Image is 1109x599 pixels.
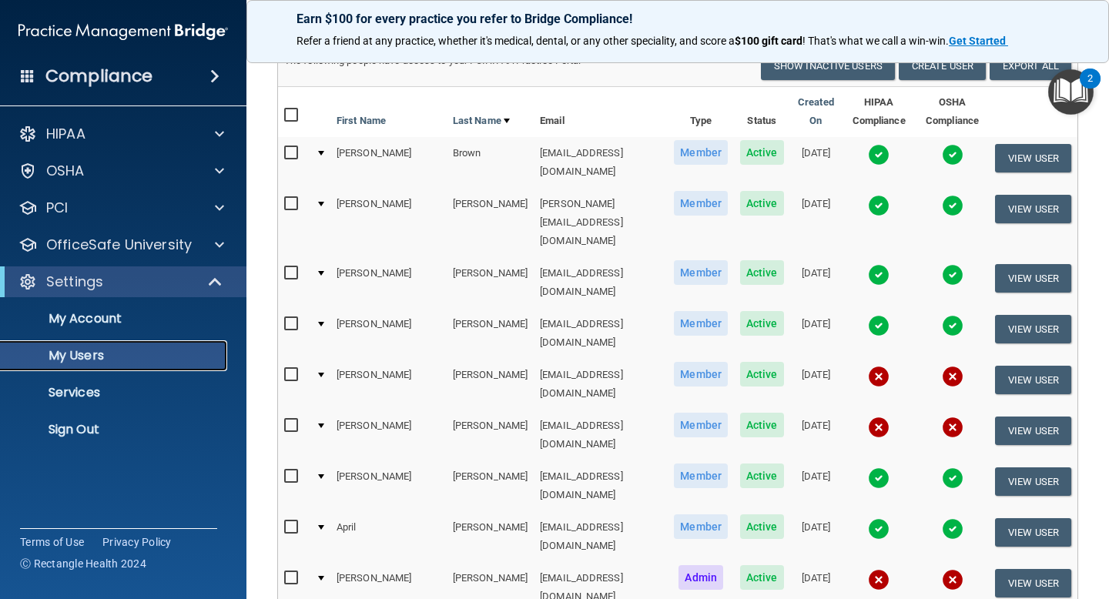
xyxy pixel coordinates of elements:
td: [PERSON_NAME] [330,137,447,188]
span: Active [740,191,784,216]
a: Export All [990,52,1071,80]
a: First Name [337,112,386,130]
img: tick.e7d51cea.svg [942,518,963,540]
p: Settings [46,273,103,291]
span: Admin [678,565,723,590]
td: [EMAIL_ADDRESS][DOMAIN_NAME] [534,359,668,410]
img: PMB logo [18,16,228,47]
span: ! That's what we call a win-win. [802,35,949,47]
p: HIPAA [46,125,85,143]
h4: Compliance [45,65,152,87]
a: Get Started [949,35,1008,47]
a: Created On [796,93,836,130]
p: My Users [10,348,220,363]
span: Member [674,514,728,539]
img: cross.ca9f0e7f.svg [868,366,890,387]
td: [PERSON_NAME] [447,511,534,562]
strong: $100 gift card [735,35,802,47]
div: 2 [1087,79,1093,99]
span: Refer a friend at any practice, whether it's medical, dental, or any other speciality, and score a [297,35,735,47]
td: April [330,511,447,562]
td: [PERSON_NAME] [330,460,447,511]
p: Services [10,385,220,400]
span: Ⓒ Rectangle Health 2024 [20,556,146,571]
span: Active [740,362,784,387]
img: tick.e7d51cea.svg [868,315,890,336]
td: [PERSON_NAME] [447,460,534,511]
img: tick.e7d51cea.svg [942,144,963,166]
td: [DATE] [790,460,843,511]
span: Member [674,362,728,387]
button: View User [995,518,1071,547]
a: Privacy Policy [102,534,172,550]
a: OSHA [18,162,224,180]
img: tick.e7d51cea.svg [942,195,963,216]
button: Create User [899,52,986,80]
p: My Account [10,311,220,326]
td: [DATE] [790,359,843,410]
span: Active [740,514,784,539]
button: View User [995,264,1071,293]
img: tick.e7d51cea.svg [868,518,890,540]
td: [PERSON_NAME] [330,257,447,308]
td: [PERSON_NAME] [330,188,447,257]
td: [PERSON_NAME] [447,188,534,257]
img: tick.e7d51cea.svg [868,467,890,489]
button: View User [995,417,1071,445]
p: Sign Out [10,422,220,437]
a: OfficeSafe University [18,236,224,254]
button: Open Resource Center, 2 new notifications [1048,69,1094,115]
button: View User [995,467,1071,496]
span: Active [740,260,784,285]
td: [DATE] [790,188,843,257]
strong: Get Started [949,35,1006,47]
p: Earn $100 for every practice you refer to Bridge Compliance! [297,12,1059,26]
span: Member [674,140,728,165]
td: [DATE] [790,137,843,188]
td: [EMAIL_ADDRESS][DOMAIN_NAME] [534,410,668,460]
button: View User [995,315,1071,343]
span: Member [674,260,728,285]
img: tick.e7d51cea.svg [868,264,890,286]
a: Terms of Use [20,534,84,550]
th: OSHA Compliance [916,87,989,137]
td: [PERSON_NAME] [447,410,534,460]
td: [DATE] [790,511,843,562]
img: cross.ca9f0e7f.svg [868,569,890,591]
span: Member [674,413,728,437]
th: Status [734,87,790,137]
a: Last Name [453,112,510,130]
th: Email [534,87,668,137]
td: [DATE] [790,308,843,359]
img: tick.e7d51cea.svg [942,467,963,489]
th: Type [668,87,734,137]
a: Settings [18,273,223,291]
td: [EMAIL_ADDRESS][DOMAIN_NAME] [534,460,668,511]
td: [PERSON_NAME] [330,359,447,410]
span: Active [740,140,784,165]
a: HIPAA [18,125,224,143]
img: tick.e7d51cea.svg [942,264,963,286]
td: [EMAIL_ADDRESS][DOMAIN_NAME] [534,308,668,359]
td: [PERSON_NAME] [447,257,534,308]
td: [EMAIL_ADDRESS][DOMAIN_NAME] [534,257,668,308]
button: View User [995,569,1071,597]
td: [PERSON_NAME] [330,410,447,460]
button: View User [995,195,1071,223]
img: cross.ca9f0e7f.svg [942,366,963,387]
img: tick.e7d51cea.svg [868,144,890,166]
th: HIPAA Compliance [842,87,916,137]
iframe: Drift Widget Chat Controller [1032,493,1091,551]
span: Member [674,191,728,216]
p: OfficeSafe University [46,236,192,254]
td: [DATE] [790,257,843,308]
a: PCI [18,199,224,217]
td: [DATE] [790,410,843,460]
button: Show Inactive Users [761,52,895,80]
span: Active [740,413,784,437]
span: Member [674,311,728,336]
span: Active [740,565,784,590]
td: [EMAIL_ADDRESS][DOMAIN_NAME] [534,511,668,562]
td: [PERSON_NAME] [447,308,534,359]
p: OSHA [46,162,85,180]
